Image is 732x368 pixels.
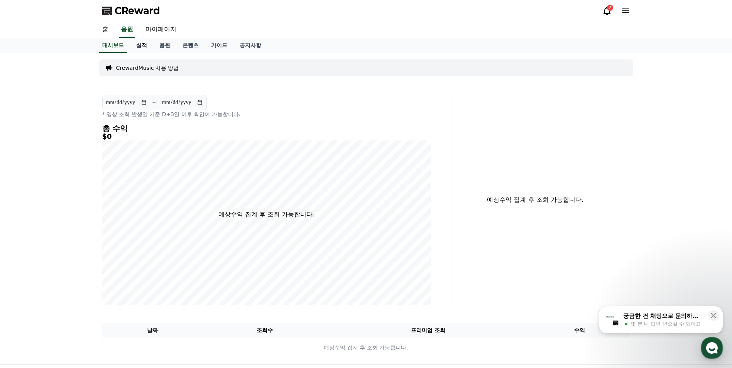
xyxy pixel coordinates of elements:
[102,124,431,133] h4: 총 수익
[176,38,205,53] a: 콘텐츠
[119,22,135,38] a: 음원
[602,6,612,15] a: 2
[99,38,127,53] a: 대시보드
[100,245,148,264] a: 설정
[2,245,51,264] a: 홈
[529,323,630,338] th: 수익
[233,38,267,53] a: 공지사항
[51,245,100,264] a: 대화
[218,210,314,219] p: 예상수익 집계 후 조회 가능합니다.
[102,323,203,338] th: 날짜
[153,38,176,53] a: 음원
[102,5,160,17] a: CReward
[205,38,233,53] a: 가이드
[102,110,431,118] p: * 영상 조회 발생일 기준 D+3일 이후 확인이 가능합니다.
[102,133,431,140] h5: $0
[71,257,80,263] span: 대화
[103,344,630,352] p: 예상수익 집계 후 조회 가능합니다.
[119,256,128,262] span: 설정
[96,22,115,38] a: 홈
[607,5,613,11] div: 2
[116,64,179,72] a: CrewardMusic 사용 방법
[130,38,153,53] a: 실적
[459,195,612,204] p: 예상수익 집계 후 조회 가능합니다.
[139,22,183,38] a: 마이페이지
[115,5,160,17] span: CReward
[152,98,157,107] p: ~
[327,323,529,338] th: 프리미엄 조회
[203,323,326,338] th: 조회수
[24,256,29,262] span: 홈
